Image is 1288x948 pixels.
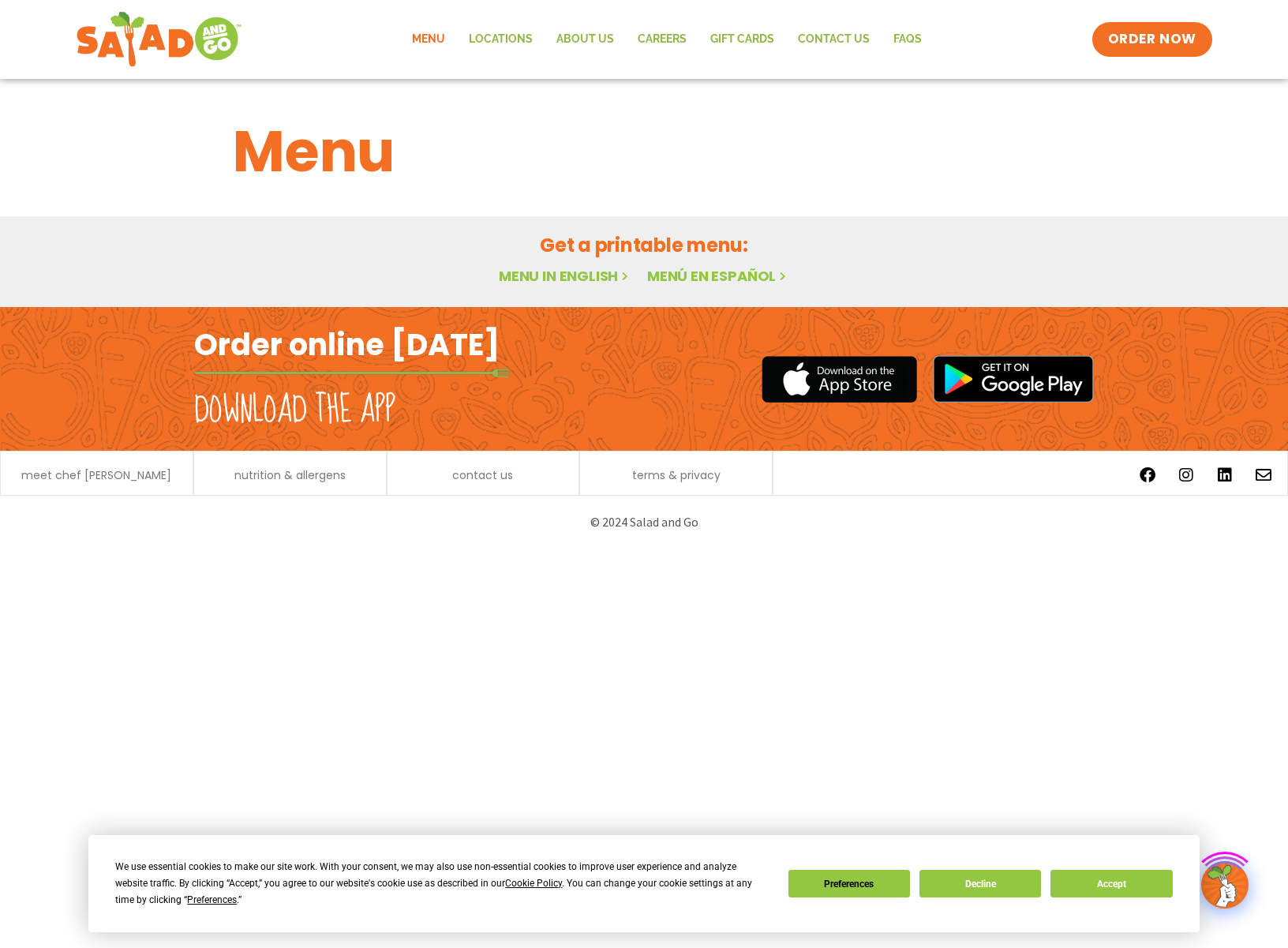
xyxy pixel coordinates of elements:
img: fork [194,369,510,377]
p: © 2024 Salad and Go [202,511,1086,533]
a: Menu in English [499,266,631,286]
button: Decline [919,870,1041,897]
nav: Menu [400,21,934,58]
div: Cookie Consent Prompt [88,835,1200,932]
button: Accept [1050,870,1172,897]
button: Preferences [788,870,910,897]
img: appstore [762,354,917,405]
h1: Menu [233,109,1055,194]
a: contact us [452,470,513,481]
a: nutrition & allergens [234,470,346,481]
img: new-SAG-logo-768×292 [76,8,242,71]
span: ORDER NOW [1108,30,1196,49]
span: Cookie Policy [505,878,562,889]
a: Menú en español [647,266,789,286]
a: terms & privacy [632,470,721,481]
a: FAQs [882,21,934,58]
a: meet chef [PERSON_NAME] [21,470,171,481]
a: About Us [545,21,626,58]
div: We use essential cookies to make our site work. With your consent, we may also use non-essential ... [115,859,769,909]
a: ORDER NOW [1092,22,1212,57]
h2: Download the app [194,388,395,433]
span: Preferences [187,894,237,905]
a: Contact Us [786,21,882,58]
a: Careers [626,21,698,58]
h2: Order online [DATE] [194,325,500,364]
h2: Get a printable menu: [233,231,1055,259]
a: Locations [457,21,545,58]
a: Menu [400,21,457,58]
img: google_play [933,355,1094,403]
a: GIFT CARDS [698,21,786,58]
